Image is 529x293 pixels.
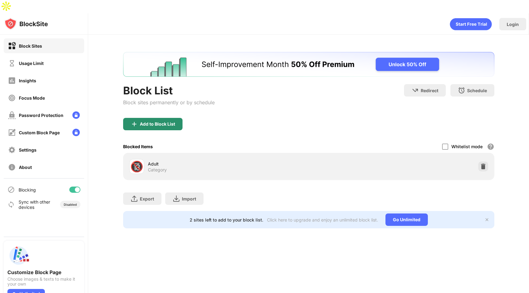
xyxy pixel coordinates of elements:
img: block-on.svg [8,42,16,50]
img: x-button.svg [484,217,489,222]
div: Import [182,196,196,201]
img: blocking-icon.svg [7,186,15,193]
div: Export [140,196,154,201]
div: Click here to upgrade and enjoy an unlimited block list. [267,217,378,222]
div: Focus Mode [19,95,45,101]
div: Schedule [467,88,487,93]
div: About [19,165,32,170]
iframe: Banner [123,52,494,77]
div: Blocking [19,187,36,192]
img: lock-menu.svg [72,111,80,119]
div: Customize Block Page [7,269,80,275]
div: Custom Block Page [19,130,60,135]
div: Insights [19,78,36,83]
img: focus-off.svg [8,94,16,102]
div: Password Protection [19,113,63,118]
div: Blocked Items [123,144,153,149]
img: logo-blocksite.svg [4,18,48,30]
img: lock-menu.svg [72,129,80,136]
div: 🔞 [130,160,143,173]
div: Category [148,167,167,173]
div: Redirect [421,88,438,93]
div: Login [507,22,519,27]
img: push-custom-page.svg [7,244,30,267]
div: Usage Limit [19,61,44,66]
div: Choose images & texts to make it your own [7,277,80,287]
div: Disabled [64,203,77,206]
div: Whitelist mode [451,144,483,149]
img: password-protection-off.svg [8,111,16,119]
div: Sync with other devices [19,199,50,210]
div: 2 sites left to add to your block list. [190,217,263,222]
div: Block sites permanently or by schedule [123,99,215,106]
img: customize-block-page-off.svg [8,129,16,136]
div: Adult [148,161,309,167]
div: Go Unlimited [385,213,428,226]
div: Block List [123,84,215,97]
img: about-off.svg [8,163,16,171]
img: settings-off.svg [8,146,16,154]
div: Add to Block List [140,122,175,127]
img: sync-icon.svg [7,201,15,208]
div: animation [450,18,492,30]
img: time-usage-off.svg [8,59,16,67]
div: Block Sites [19,43,42,49]
div: Settings [19,147,37,153]
img: insights-off.svg [8,77,16,84]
